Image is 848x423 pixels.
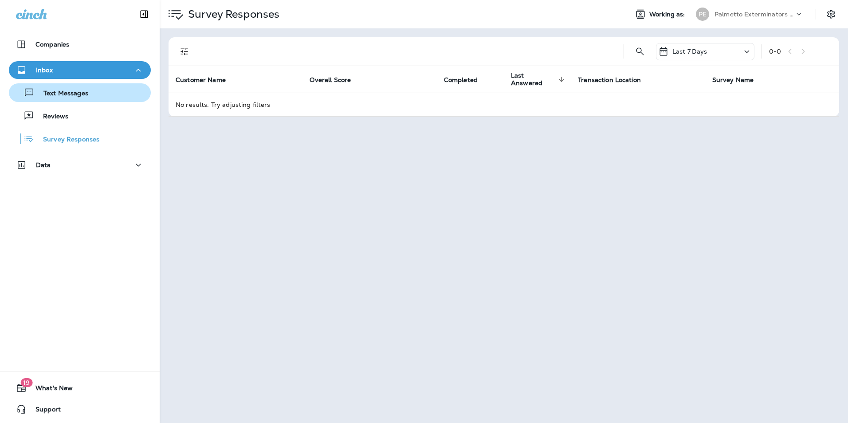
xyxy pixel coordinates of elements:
[712,76,766,84] span: Survey Name
[34,136,99,144] p: Survey Responses
[36,161,51,168] p: Data
[176,76,226,84] span: Customer Name
[310,76,351,84] span: Overall Score
[36,67,53,74] p: Inbox
[578,76,652,84] span: Transaction Location
[649,11,687,18] span: Working as:
[132,5,157,23] button: Collapse Sidebar
[696,8,709,21] div: PE
[27,384,73,395] span: What's New
[444,76,489,84] span: Completed
[310,76,362,84] span: Overall Score
[823,6,839,22] button: Settings
[34,113,68,121] p: Reviews
[715,11,794,18] p: Palmetto Exterminators LLC
[9,61,151,79] button: Inbox
[9,400,151,418] button: Support
[511,72,567,87] span: Last Answered
[27,406,61,416] span: Support
[9,35,151,53] button: Companies
[35,90,88,98] p: Text Messages
[9,83,151,102] button: Text Messages
[185,8,279,21] p: Survey Responses
[9,379,151,397] button: 19What's New
[9,129,151,148] button: Survey Responses
[176,76,237,84] span: Customer Name
[672,48,707,55] p: Last 7 Days
[176,43,193,60] button: Filters
[9,156,151,174] button: Data
[631,43,649,60] button: Search Survey Responses
[444,76,478,84] span: Completed
[20,378,32,387] span: 19
[169,93,839,116] td: No results. Try adjusting filters
[578,76,641,84] span: Transaction Location
[9,106,151,125] button: Reviews
[35,41,69,48] p: Companies
[712,76,754,84] span: Survey Name
[511,72,556,87] span: Last Answered
[769,48,781,55] div: 0 - 0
